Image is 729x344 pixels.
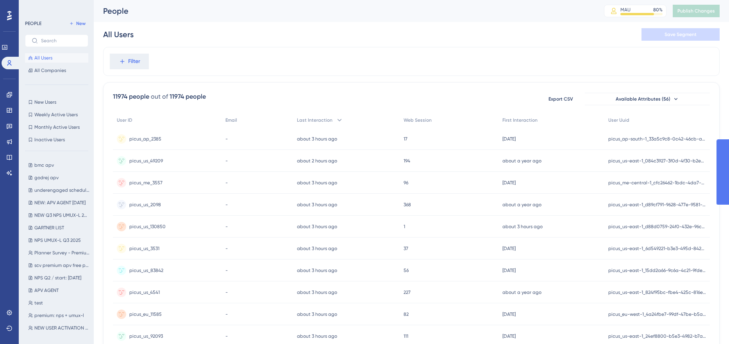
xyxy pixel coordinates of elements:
[404,333,408,339] span: 111
[225,202,228,208] span: -
[608,245,706,252] span: picus_us-east-1_6d549221-b3e3-495d-842b-aa73ed8ea24c
[502,224,543,229] time: about 3 hours ago
[34,187,90,193] span: underengaged scheduled
[502,136,516,142] time: [DATE]
[502,202,541,207] time: about a year ago
[34,262,90,268] span: scv premium apv free popup
[128,57,140,66] span: Filter
[616,96,670,102] span: Available Attributes (56)
[34,287,59,294] span: APV AGENT
[502,268,516,273] time: [DATE]
[34,212,90,218] span: NEW Q3 NPS UMUX-L 2025
[76,20,86,27] span: New
[665,31,697,38] span: Save Segment
[129,223,166,230] span: picus_us_130850
[608,180,706,186] span: picus_me-central-1_cfc26462-1bdc-4da7-a18a-a722f7228051
[404,245,408,252] span: 37
[25,298,93,308] button: test
[297,333,337,339] time: about 3 hours ago
[25,53,88,63] button: All Users
[129,311,162,317] span: picus_eu_11585
[25,286,93,295] button: APV AGENT
[620,7,631,13] div: MAU
[34,300,43,306] span: test
[25,248,93,258] button: Planner Survey - Premium Users
[585,93,710,105] button: Available Attributes (56)
[25,261,93,270] button: scv premium apv free popup
[25,110,88,119] button: Weekly Active Users
[696,313,720,337] iframe: UserGuiding AI Assistant Launcher
[34,275,81,281] span: NPS Q2 / start: [DATE]
[297,202,337,207] time: about 3 hours ago
[502,246,516,251] time: [DATE]
[608,267,706,274] span: picus_us-east-1_15dd2a66-9c6a-4c21-9fde-1759fcad9363
[34,312,84,319] span: premium: nps + umux-l
[25,323,93,333] button: NEW USER ACTIVATION WITH ACTIVE AGENT
[34,124,80,130] span: Monthly Active Users
[225,289,228,295] span: -
[129,267,163,274] span: picus_us_83842
[25,186,93,195] button: underengaged scheduled
[297,290,337,295] time: about 3 hours ago
[129,333,163,339] span: picus_us_92093
[151,92,168,101] div: out of
[103,5,584,16] div: People
[25,173,93,182] button: godrej apv
[225,311,228,317] span: -
[25,66,88,75] button: All Companies
[34,225,64,231] span: GARTNER LIST
[225,245,228,252] span: -
[129,158,163,164] span: picus_us_49209
[25,97,88,107] button: New Users
[225,158,228,164] span: -
[34,237,81,243] span: NPS UMUX-L Q3 2025
[25,273,93,283] button: NPS Q2 / start: [DATE]
[549,96,573,102] span: Export CSV
[608,333,706,339] span: picus_us-east-1_24ef8800-b5e3-4982-b7ab-0c7ca14bf52b
[66,19,88,28] button: New
[404,202,411,208] span: 368
[129,289,160,295] span: picus_us_4541
[297,136,337,142] time: about 3 hours ago
[129,136,161,142] span: picus_ap_2385
[25,20,41,27] div: PEOPLE
[117,117,132,123] span: User ID
[34,175,59,181] span: godrej apv
[170,92,206,101] div: 11974 people
[110,54,149,69] button: Filter
[34,112,78,118] span: Weekly Active Users
[641,28,720,41] button: Save Segment
[653,7,663,13] div: 80 %
[404,311,409,317] span: 82
[25,311,93,320] button: premium: nps + umux-l
[41,38,82,43] input: Search
[673,5,720,17] button: Publish Changes
[103,29,134,40] div: All Users
[608,311,706,317] span: picus_eu-west-1_4a24fbe7-99df-47be-b5a4-3df283fa9e54
[502,312,516,317] time: [DATE]
[225,333,228,339] span: -
[608,117,629,123] span: User Uuid
[34,200,86,206] span: NEW: APV AGENT [DATE]
[297,158,337,164] time: about 2 hours ago
[297,312,337,317] time: about 3 hours ago
[608,202,706,208] span: picus_us-east-1_d89cf791-9628-477e-9581-bab51dd45cec
[34,250,90,256] span: Planner Survey - Premium Users
[25,198,93,207] button: NEW: APV AGENT [DATE]
[297,180,337,186] time: about 3 hours ago
[225,117,237,123] span: Email
[25,236,93,245] button: NPS UMUX-L Q3 2025
[404,158,410,164] span: 194
[677,8,715,14] span: Publish Changes
[25,160,93,170] button: bmc apv
[404,289,411,295] span: 227
[404,117,432,123] span: Web Session
[225,267,228,274] span: -
[502,158,541,164] time: about a year ago
[129,180,163,186] span: picus_me_3557
[25,122,88,132] button: Monthly Active Users
[608,223,706,230] span: picus_us-east-1_d88d0759-24f0-432e-96c3-91eadc666f0d
[297,246,337,251] time: about 3 hours ago
[502,117,538,123] span: First Interaction
[129,245,159,252] span: picus_us_3531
